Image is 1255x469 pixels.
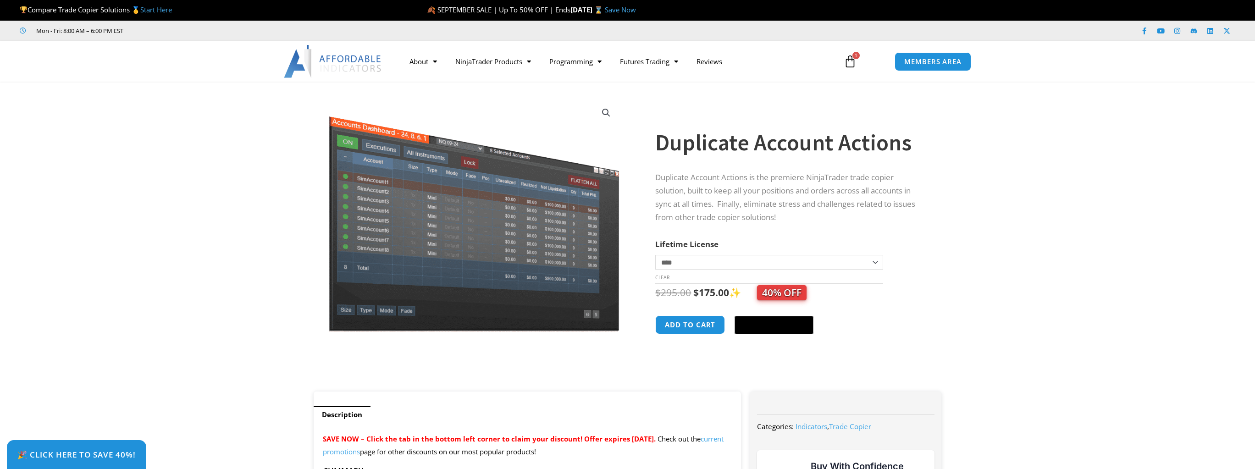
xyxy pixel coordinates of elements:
a: Programming [540,51,611,72]
span: Compare Trade Copier Solutions 🥇 [20,5,172,14]
span: Categories: [757,422,794,431]
a: Save Now [605,5,636,14]
nav: Menu [400,51,833,72]
span: , [796,422,871,431]
button: Add to cart [655,315,725,334]
p: Check out the page for other discounts on our most popular products! [323,433,732,458]
span: ✨ [729,286,807,299]
span: 🍂 SEPTEMBER SALE | Up To 50% OFF | Ends [427,5,570,14]
span: 1 [852,52,860,59]
a: Clear options [655,274,669,281]
h1: Duplicate Account Actions [655,127,923,159]
a: About [400,51,446,72]
a: NinjaTrader Products [446,51,540,72]
iframe: Customer reviews powered by Trustpilot [136,26,274,35]
a: Start Here [140,5,172,14]
a: View full-screen image gallery [598,105,614,121]
span: 40% OFF [757,285,807,300]
span: Mon - Fri: 8:00 AM – 6:00 PM EST [34,25,123,36]
a: 🎉 Click Here to save 40%! [7,440,146,469]
a: MEMBERS AREA [895,52,971,71]
iframe: PayPal Message 1 [655,347,923,354]
img: LogoAI | Affordable Indicators – NinjaTrader [284,45,382,78]
span: $ [655,286,661,299]
img: 🏆 [20,6,27,13]
bdi: 175.00 [693,286,729,299]
a: 1 [830,48,870,75]
label: Lifetime License [655,239,719,249]
p: Duplicate Account Actions is the premiere NinjaTrader trade copier solution, built to keep all yo... [655,171,923,224]
a: Futures Trading [611,51,687,72]
a: Indicators [796,422,827,431]
span: MEMBERS AREA [904,58,962,65]
img: Screenshot 2024-08-26 15414455555 [326,98,621,332]
span: 🎉 Click Here to save 40%! [17,451,136,458]
button: Buy with GPay [735,316,813,334]
span: SAVE NOW – Click the tab in the bottom left corner to claim your discount! Offer expires [DATE]. [323,434,656,443]
bdi: 295.00 [655,286,691,299]
a: Description [314,406,370,424]
a: Trade Copier [829,422,871,431]
span: $ [693,286,699,299]
strong: [DATE] ⌛ [570,5,605,14]
a: Reviews [687,51,731,72]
